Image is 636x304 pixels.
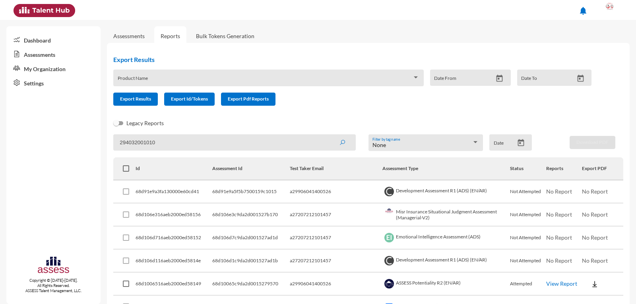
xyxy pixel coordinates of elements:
[510,227,546,250] td: Not Attempted
[510,157,546,180] th: Status
[570,136,615,149] button: Download PDF
[510,180,546,203] td: Not Attempted
[582,188,608,195] span: No Report
[212,273,289,296] td: 68d10065c9da2d0015279570
[212,157,289,180] th: Assessment Id
[510,203,546,227] td: Not Attempted
[514,139,528,147] button: Open calendar
[6,278,101,293] p: Copyright © [DATE]-[DATE]. All Rights Reserved. ASSESS Talent Management, LLC.
[136,180,212,203] td: 68d91e9a3fa130000e60cd41
[136,203,212,227] td: 68d106e316aeb2000ed58156
[382,180,510,203] td: Development Assessment R1 (ADS) (EN/AR)
[576,139,609,145] span: Download PDF
[546,211,572,218] span: No Report
[510,273,546,296] td: Attempted
[37,256,70,276] img: assesscompany-logo.png
[6,47,101,61] a: Assessments
[212,203,289,227] td: 68d106e3c9da2d001527b170
[221,93,275,106] button: Export Pdf Reports
[574,74,588,83] button: Open calendar
[190,26,261,46] a: Bulk Tokens Generation
[290,203,383,227] td: a27207212101457
[578,6,588,15] mat-icon: notifications
[582,211,608,218] span: No Report
[113,33,145,39] a: Assessments
[546,157,582,180] th: Reports
[290,227,383,250] td: a27207212101457
[113,134,355,151] input: Search by name, token, assessment type, etc.
[212,227,289,250] td: 68d106d7c9da2d001527ad1d
[154,26,186,46] a: Reports
[136,250,212,273] td: 68d106d116aeb2000ed5814e
[372,141,386,148] span: None
[382,250,510,273] td: Development Assessment R1 (ADS) (EN/AR)
[164,93,215,106] button: Export Id/Tokens
[382,203,510,227] td: Misr Insurance Situational Judgment Assessment (Managerial-V2)
[290,273,383,296] td: a29906041400526
[546,234,572,241] span: No Report
[212,180,289,203] td: 68d91e9a5f5b7500159c1015
[382,273,510,296] td: ASSESS Potentiality R2 (EN/AR)
[582,234,608,241] span: No Report
[546,257,572,264] span: No Report
[6,61,101,76] a: My Organization
[136,273,212,296] td: 68d1006516aeb2000ed58149
[126,118,164,128] span: Legacy Reports
[113,93,158,106] button: Export Results
[171,96,208,102] span: Export Id/Tokens
[582,157,623,180] th: Export PDF
[582,257,608,264] span: No Report
[290,250,383,273] td: a27207212101457
[546,280,577,287] a: View Report
[136,157,212,180] th: Id
[120,96,151,102] span: Export Results
[136,227,212,250] td: 68d106d716aeb2000ed58152
[228,96,269,102] span: Export Pdf Reports
[290,180,383,203] td: a29906041400526
[382,227,510,250] td: Emotional Intelligence Assessment (ADS)
[6,33,101,47] a: Dashboard
[212,250,289,273] td: 68d106d1c9da2d001527ad1b
[510,250,546,273] td: Not Attempted
[493,74,506,83] button: Open calendar
[113,56,598,63] h2: Export Results
[290,157,383,180] th: Test Taker Email
[6,76,101,90] a: Settings
[546,188,572,195] span: No Report
[382,157,510,180] th: Assessment Type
